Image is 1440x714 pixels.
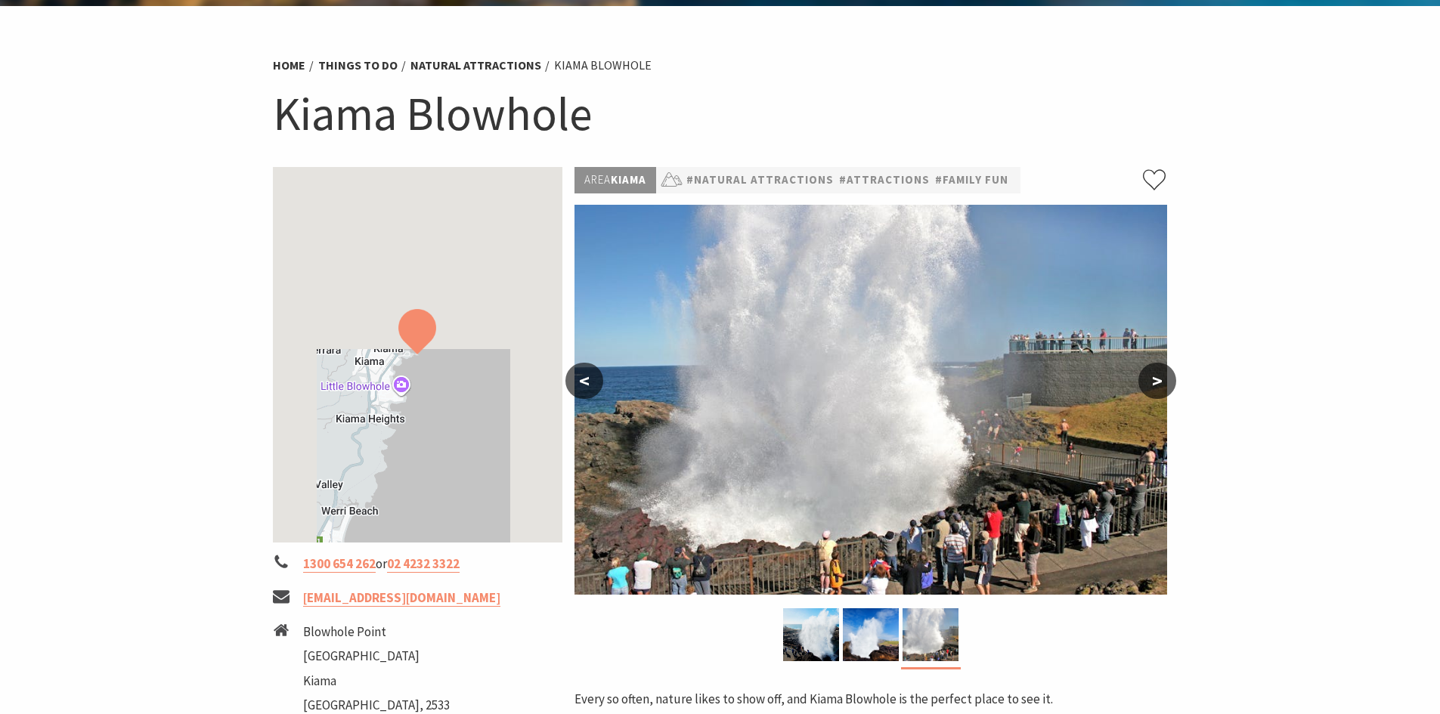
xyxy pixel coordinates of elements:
li: [GEOGRAPHIC_DATA] [303,646,450,666]
button: > [1138,363,1176,399]
a: #Natural Attractions [686,171,834,190]
img: Close up of the Kiama Blowhole [783,608,839,661]
h1: Kiama Blowhole [273,83,1168,144]
span: Area [584,172,611,187]
a: #Family Fun [935,171,1008,190]
a: Natural Attractions [410,57,541,73]
li: Blowhole Point [303,622,450,642]
button: < [565,363,603,399]
p: Every so often, nature likes to show off, and Kiama Blowhole is the perfect place to see it. [574,689,1167,709]
p: Kiama [574,167,656,193]
a: 02 4232 3322 [387,555,460,573]
li: Kiama [303,671,450,691]
a: Home [273,57,305,73]
a: [EMAIL_ADDRESS][DOMAIN_NAME] [303,589,500,607]
a: Things To Do [318,57,398,73]
a: #Attractions [839,171,930,190]
a: 1300 654 262 [303,555,376,573]
li: Kiama Blowhole [554,56,652,76]
img: Kiama Blowhole [903,608,958,661]
img: Kiama Blowhole [574,205,1167,595]
li: or [273,554,563,574]
img: Kiama Blowhole [843,608,899,661]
